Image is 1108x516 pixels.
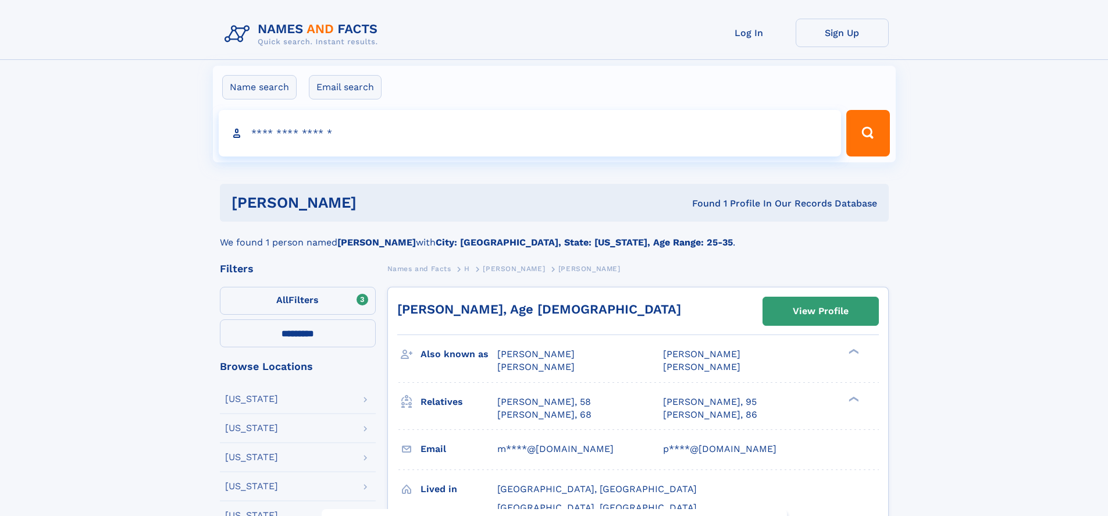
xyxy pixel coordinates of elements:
[421,392,497,412] h3: Relatives
[846,110,889,156] button: Search Button
[497,348,575,360] span: [PERSON_NAME]
[225,394,278,404] div: [US_STATE]
[793,298,849,325] div: View Profile
[225,453,278,462] div: [US_STATE]
[497,361,575,372] span: [PERSON_NAME]
[464,265,470,273] span: H
[421,479,497,499] h3: Lived in
[497,396,591,408] a: [PERSON_NAME], 58
[558,265,621,273] span: [PERSON_NAME]
[421,439,497,459] h3: Email
[231,195,525,210] h1: [PERSON_NAME]
[497,483,697,494] span: [GEOGRAPHIC_DATA], [GEOGRAPHIC_DATA]
[796,19,889,47] a: Sign Up
[663,348,740,360] span: [PERSON_NAME]
[225,482,278,491] div: [US_STATE]
[483,261,545,276] a: [PERSON_NAME]
[220,19,387,50] img: Logo Names and Facts
[524,197,877,210] div: Found 1 Profile In Our Records Database
[276,294,288,305] span: All
[421,344,497,364] h3: Also known as
[222,75,297,99] label: Name search
[219,110,842,156] input: search input
[663,361,740,372] span: [PERSON_NAME]
[220,287,376,315] label: Filters
[703,19,796,47] a: Log In
[309,75,382,99] label: Email search
[225,424,278,433] div: [US_STATE]
[846,348,860,355] div: ❯
[846,395,860,403] div: ❯
[663,396,757,408] a: [PERSON_NAME], 95
[220,361,376,372] div: Browse Locations
[663,408,757,421] a: [PERSON_NAME], 86
[220,264,376,274] div: Filters
[397,302,681,316] a: [PERSON_NAME], Age [DEMOGRAPHIC_DATA]
[464,261,470,276] a: H
[763,297,878,325] a: View Profile
[436,237,733,248] b: City: [GEOGRAPHIC_DATA], State: [US_STATE], Age Range: 25-35
[337,237,416,248] b: [PERSON_NAME]
[483,265,545,273] span: [PERSON_NAME]
[387,261,451,276] a: Names and Facts
[497,408,592,421] a: [PERSON_NAME], 68
[220,222,889,250] div: We found 1 person named with .
[497,502,697,513] span: [GEOGRAPHIC_DATA], [GEOGRAPHIC_DATA]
